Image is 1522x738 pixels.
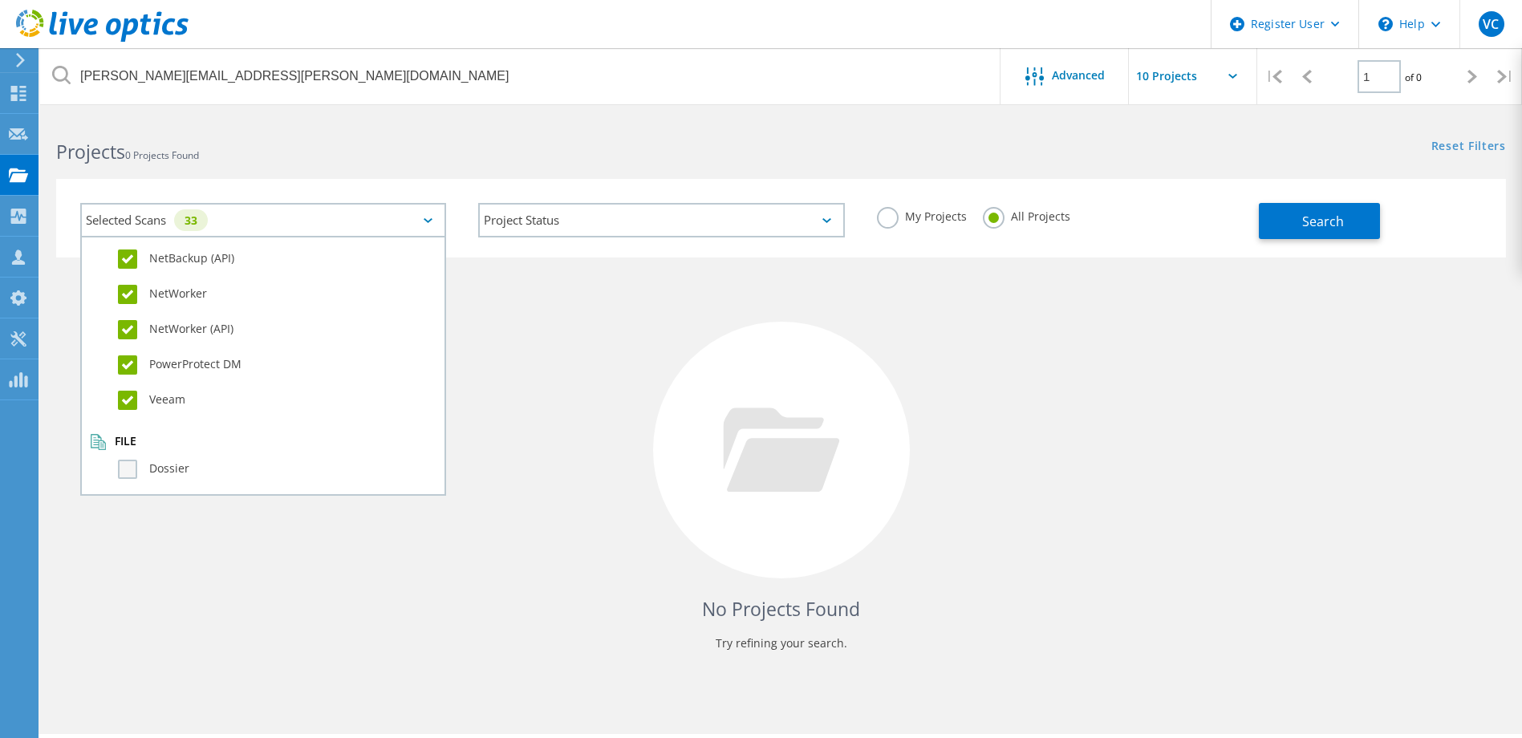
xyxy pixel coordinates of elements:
[80,203,446,237] div: Selected Scans
[1431,140,1506,154] a: Reset Filters
[118,460,436,479] label: Dossier
[1489,48,1522,105] div: |
[56,139,125,164] b: Projects
[118,391,436,410] label: Veeam
[174,209,208,231] div: 33
[1405,71,1422,84] span: of 0
[1483,18,1499,30] span: VC
[90,434,436,450] div: File
[1378,17,1393,31] svg: \n
[72,596,1490,622] h4: No Projects Found
[16,34,189,45] a: Live Optics Dashboard
[125,148,199,162] span: 0 Projects Found
[40,48,1001,104] input: Search projects by name, owner, ID, company, etc
[118,285,436,304] label: NetWorker
[118,249,436,269] label: NetBackup (API)
[877,207,967,222] label: My Projects
[983,207,1070,222] label: All Projects
[478,203,844,237] div: Project Status
[118,320,436,339] label: NetWorker (API)
[1257,48,1290,105] div: |
[118,355,436,375] label: PowerProtect DM
[1052,70,1105,81] span: Advanced
[1259,203,1380,239] button: Search
[1302,213,1344,230] span: Search
[72,631,1490,656] p: Try refining your search.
